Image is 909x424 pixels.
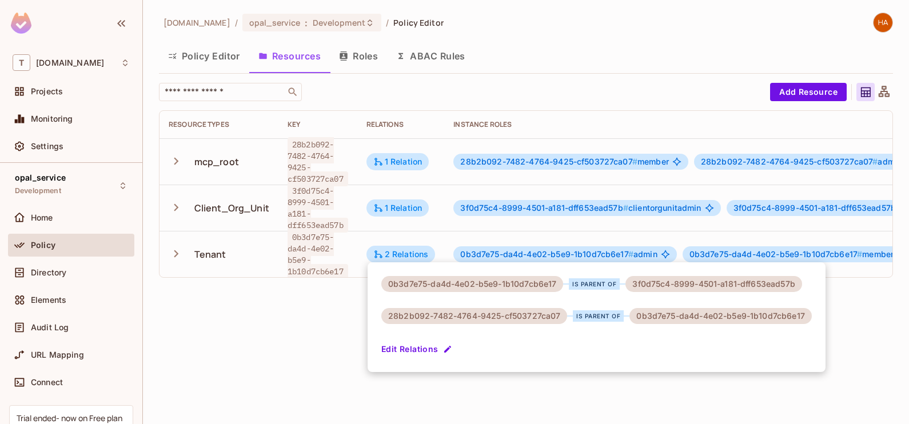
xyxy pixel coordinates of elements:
[573,310,624,322] div: is parent of
[381,340,454,358] button: Edit Relations
[569,278,620,290] div: is parent of
[625,276,802,292] div: 3f0d75c4-8999-4501-a181-dff653ead57b
[629,308,811,324] div: 0b3d7e75-da4d-4e02-b5e9-1b10d7cb6e17
[381,308,567,324] div: 28b2b092-7482-4764-9425-cf503727ca07
[381,276,563,292] div: 0b3d7e75-da4d-4e02-b5e9-1b10d7cb6e17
